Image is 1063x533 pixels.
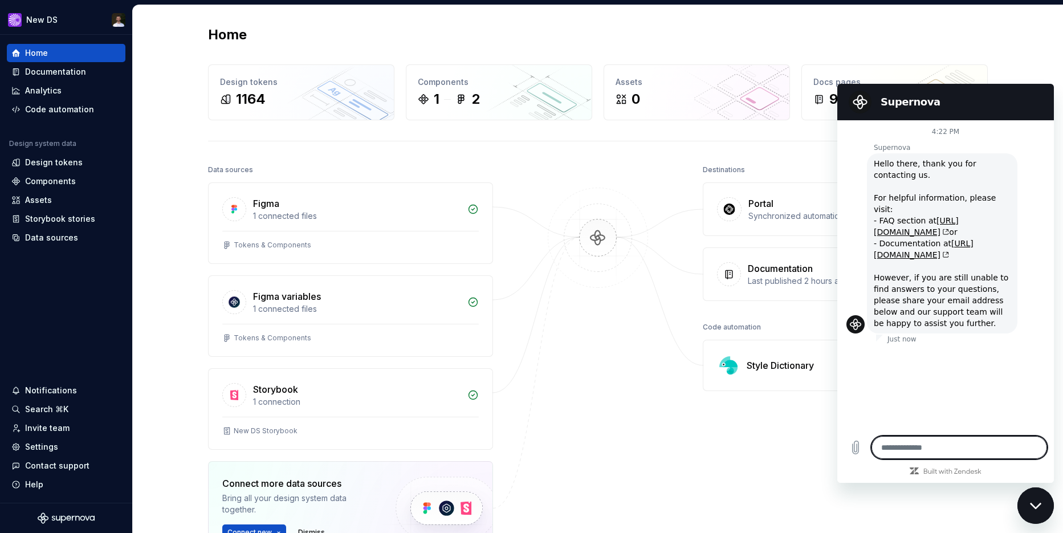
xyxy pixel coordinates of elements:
[8,13,22,27] img: ea0f8e8f-8665-44dd-b89f-33495d2eb5f1.png
[7,229,125,247] a: Data sources
[208,275,493,357] a: Figma variables1 connected filesTokens & Components
[234,333,311,343] div: Tokens & Components
[38,512,95,524] svg: Supernova Logo
[703,162,745,178] div: Destinations
[7,457,125,475] button: Contact support
[418,76,580,88] div: Components
[222,477,376,490] div: Connect more data sources
[7,82,125,100] a: Analytics
[748,210,907,222] div: Synchronized automatically
[7,210,125,228] a: Storybook stories
[7,475,125,494] button: Help
[253,396,461,408] div: 1 connection
[25,213,95,225] div: Storybook stories
[2,7,130,32] button: New DSTomas
[25,157,83,168] div: Design tokens
[837,84,1054,483] iframe: Messaging window
[748,275,906,287] div: Last published 2 hours ago
[7,100,125,119] a: Code automation
[25,194,52,206] div: Assets
[1017,487,1054,524] iframe: Button to launch messaging window, conversation in progress
[748,262,813,275] div: Documentation
[25,404,68,415] div: Search ⌘K
[747,359,814,372] div: Style Dictionary
[801,64,988,120] a: Docs pages9
[632,90,640,108] div: 0
[7,191,125,209] a: Assets
[813,76,976,88] div: Docs pages
[208,368,493,450] a: Storybook1 connectionNew DS Storybook
[406,64,592,120] a: Components12
[112,13,125,27] img: Tomas
[25,176,76,187] div: Components
[25,460,89,471] div: Contact support
[253,303,461,315] div: 1 connected files
[7,438,125,456] a: Settings
[220,76,382,88] div: Design tokens
[208,64,394,120] a: Design tokens1164
[25,385,77,396] div: Notifications
[829,90,838,108] div: 9
[253,290,321,303] div: Figma variables
[25,232,78,243] div: Data sources
[616,76,778,88] div: Assets
[253,210,461,222] div: 1 connected files
[7,400,125,418] button: Search ⌘K
[7,153,125,172] a: Design tokens
[253,383,298,396] div: Storybook
[434,90,439,108] div: 1
[471,90,480,108] div: 2
[7,419,125,437] a: Invite team
[234,241,311,250] div: Tokens & Components
[25,104,94,115] div: Code automation
[236,90,266,108] div: 1164
[25,422,70,434] div: Invite team
[25,47,48,59] div: Home
[748,197,773,210] div: Portal
[25,441,58,453] div: Settings
[208,182,493,264] a: Figma1 connected filesTokens & Components
[25,479,43,490] div: Help
[703,319,761,335] div: Code automation
[208,162,253,178] div: Data sources
[7,381,125,400] button: Notifications
[253,197,279,210] div: Figma
[7,44,125,62] a: Home
[208,26,247,44] h2: Home
[7,63,125,81] a: Documentation
[604,64,790,120] a: Assets0
[7,172,125,190] a: Components
[9,139,76,148] div: Design system data
[222,493,376,515] div: Bring all your design system data together.
[26,14,58,26] div: New DS
[25,66,86,78] div: Documentation
[25,85,62,96] div: Analytics
[234,426,298,436] div: New DS Storybook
